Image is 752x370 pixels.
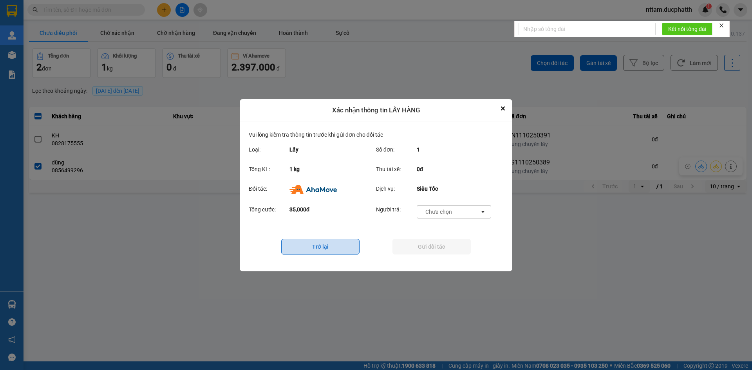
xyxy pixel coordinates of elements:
div: Xác nhận thông tin LẤY HÀNG [240,99,512,122]
div: Thu tài xế: [376,165,417,173]
span: Kết nối tổng đài [668,25,706,33]
div: Siêu Tốc [417,184,496,194]
input: Nhập số tổng đài [519,23,656,35]
div: dialog [240,99,512,271]
button: Trở lại [281,239,360,254]
div: Loại: [249,145,289,154]
span: close [719,23,724,28]
button: Kết nối tổng đài [662,23,712,35]
div: Tổng cước: [249,205,289,218]
div: 35,000đ [289,205,369,218]
div: Vui lòng kiểm tra thông tin trước khi gửi đơn cho đối tác [249,130,503,142]
button: Close [498,104,508,113]
div: Đối tác: [249,184,289,194]
div: Số đơn: [376,145,417,154]
div: 1 [417,145,496,154]
div: Tổng KL: [249,165,289,173]
div: Lấy [289,145,369,154]
div: 1 kg [289,165,369,173]
button: Gửi đối tác [392,239,471,254]
svg: open [480,209,486,215]
div: Người trả: [376,205,417,218]
div: -- Chưa chọn -- [421,208,456,216]
img: Ahamove [289,185,337,194]
div: Dịch vụ: [376,184,417,194]
div: 0đ [417,165,496,173]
